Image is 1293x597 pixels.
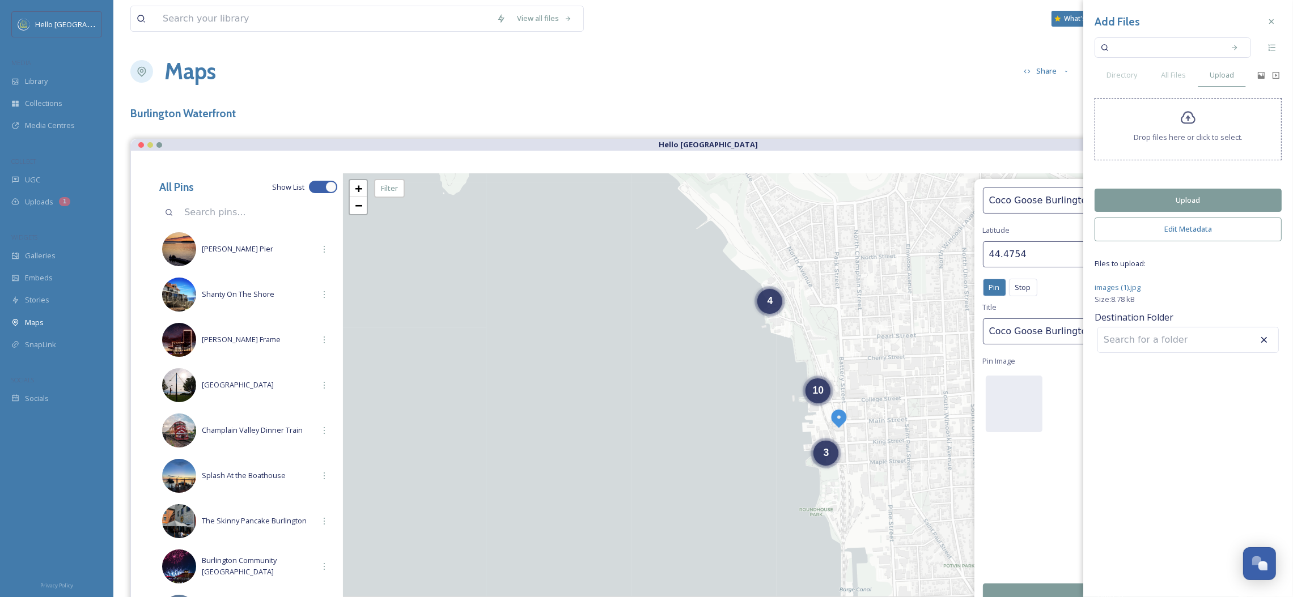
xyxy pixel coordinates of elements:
span: Files to upload: [1095,258,1282,269]
img: 4e700c45-dc18-4971-8d6e-ed03c1ffdcaa.jpg [162,232,196,266]
button: Open Chat [1243,547,1276,580]
h3: Burlington Waterfront [130,105,236,122]
button: Upload [1095,189,1282,212]
span: Stop [1015,282,1031,293]
img: images.png [18,19,29,30]
span: − [355,198,362,212]
img: 00a42fe5-ec77-4ee4-9606-d8e211a6305b.jpg [162,278,196,312]
span: Latitude [983,225,1010,236]
img: a108d156-3d0f-431e-b9f9-dfed32fa4f20.jpg [162,323,196,357]
button: Edit Metadata [1095,218,1282,241]
a: Privacy Policy [40,578,73,591]
input: Address Search [983,187,1207,214]
span: Stories [25,295,49,305]
span: Media Centres [25,120,75,131]
span: UGC [25,174,40,185]
img: 7b069e42-b82d-4f07-8038-d536ae0eda85.jpg [162,459,196,493]
div: 3 [813,441,838,466]
img: Marker [829,408,849,428]
span: [PERSON_NAME] Frame [202,334,314,345]
span: + [355,181,362,195]
a: Zoom in [350,180,367,197]
img: 7a60c28c-a826-4a5a-96e1-b3bfe5252573.jpg [162,504,196,538]
span: Galleries [25,250,56,261]
span: Splash At the Boathouse [202,470,314,481]
span: Shanty On The Shore [202,289,314,300]
div: 4 [757,289,782,314]
input: Search for a folder [1098,327,1223,352]
a: View all files [511,7,578,29]
span: Hello [GEOGRAPHIC_DATA] [35,19,126,29]
span: Uploads [25,197,53,207]
span: Champlain Valley Dinner Train [202,425,314,436]
span: Collections [25,98,62,109]
img: 63d858a7-f5f9-4316-819b-3b085696b78b.jpg [162,413,196,447]
span: Size: 8.78 kB [1095,294,1135,305]
span: WIDGETS [11,233,37,241]
span: Privacy Policy [40,582,73,589]
input: E.g. City Centre [983,318,1239,344]
a: Zoom out [350,197,367,214]
div: 10 [806,378,830,403]
span: Embeds [25,272,53,283]
button: Customise [1081,60,1155,82]
img: 4c91dcc3-f6eb-443c-bab0-b68b827dc3bd.jpg [162,549,196,583]
div: Filter [374,179,405,198]
a: Maps [164,54,216,88]
span: MEDIA [11,58,31,67]
span: SnapLink [25,339,56,350]
span: 4 [768,295,773,306]
span: Destination Folder [1095,310,1282,324]
h3: All Pins [159,179,194,195]
span: Socials [25,393,49,404]
span: SOCIALS [11,376,34,384]
span: [GEOGRAPHIC_DATA] [202,379,314,390]
span: 10 [813,385,824,396]
a: What's New [1052,11,1108,27]
span: 3 [824,447,829,458]
span: Title [983,302,997,313]
span: COLLECT [11,157,36,165]
input: 44.4769 [983,241,1105,267]
span: [PERSON_NAME] Pier [202,244,314,254]
span: images (1).jpg [1095,282,1141,292]
strong: Hello [GEOGRAPHIC_DATA] [659,139,758,150]
button: Share [1018,60,1076,82]
div: 1 [59,197,70,206]
span: Burlington Community [GEOGRAPHIC_DATA] [202,555,314,577]
span: Pin Image [983,356,1016,366]
span: Pin [989,282,1000,293]
img: d27a1ca6-8936-4570-87e1-395791d22b95.jpg [162,368,196,402]
input: Search pins... [179,200,337,225]
input: Search your library [157,6,491,31]
span: Maps [25,317,44,328]
span: The Skinny Pancake Burlington [202,515,314,526]
span: Show List [272,182,304,193]
span: Library [25,76,48,87]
